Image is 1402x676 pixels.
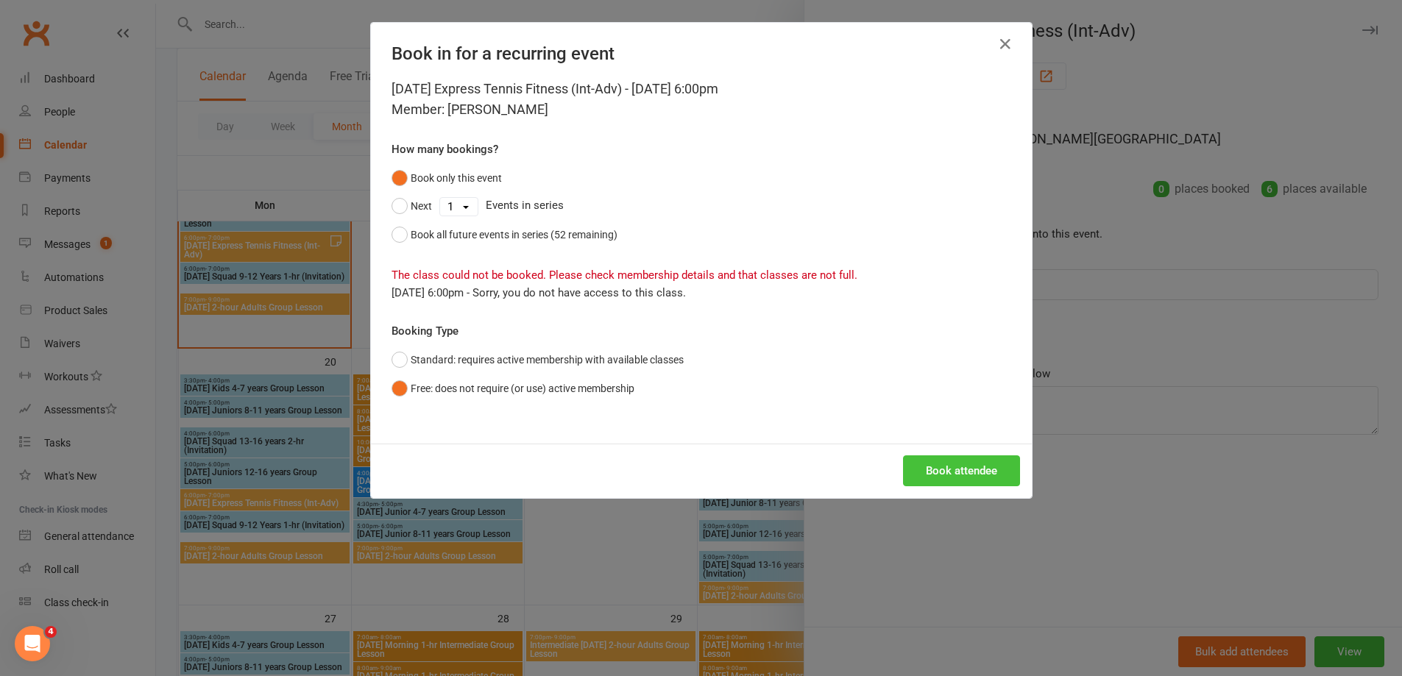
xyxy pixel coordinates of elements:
button: Book all future events in series (52 remaining) [392,221,617,249]
button: Free: does not require (or use) active membership [392,374,634,402]
div: Book all future events in series (52 remaining) [411,227,617,243]
button: Book only this event [392,164,502,192]
label: How many bookings? [392,140,498,158]
div: [DATE] Express Tennis Fitness (Int-Adv) - [DATE] 6:00pm Member: [PERSON_NAME] [392,79,1011,120]
button: Close [994,32,1017,56]
button: Next [392,192,432,220]
h4: Book in for a recurring event [392,43,1011,64]
iframe: Intercom live chat [15,626,50,661]
span: The class could not be booked. Please check membership details and that classes are not full. [392,268,857,282]
button: Book attendee [903,455,1020,486]
label: Booking Type [392,322,459,340]
div: Events in series [392,192,1011,220]
div: [DATE] 6:00pm - Sorry, you do not have access to this class. [392,284,1011,302]
button: Standard: requires active membership with available classes [392,346,684,374]
span: 4 [45,626,57,638]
